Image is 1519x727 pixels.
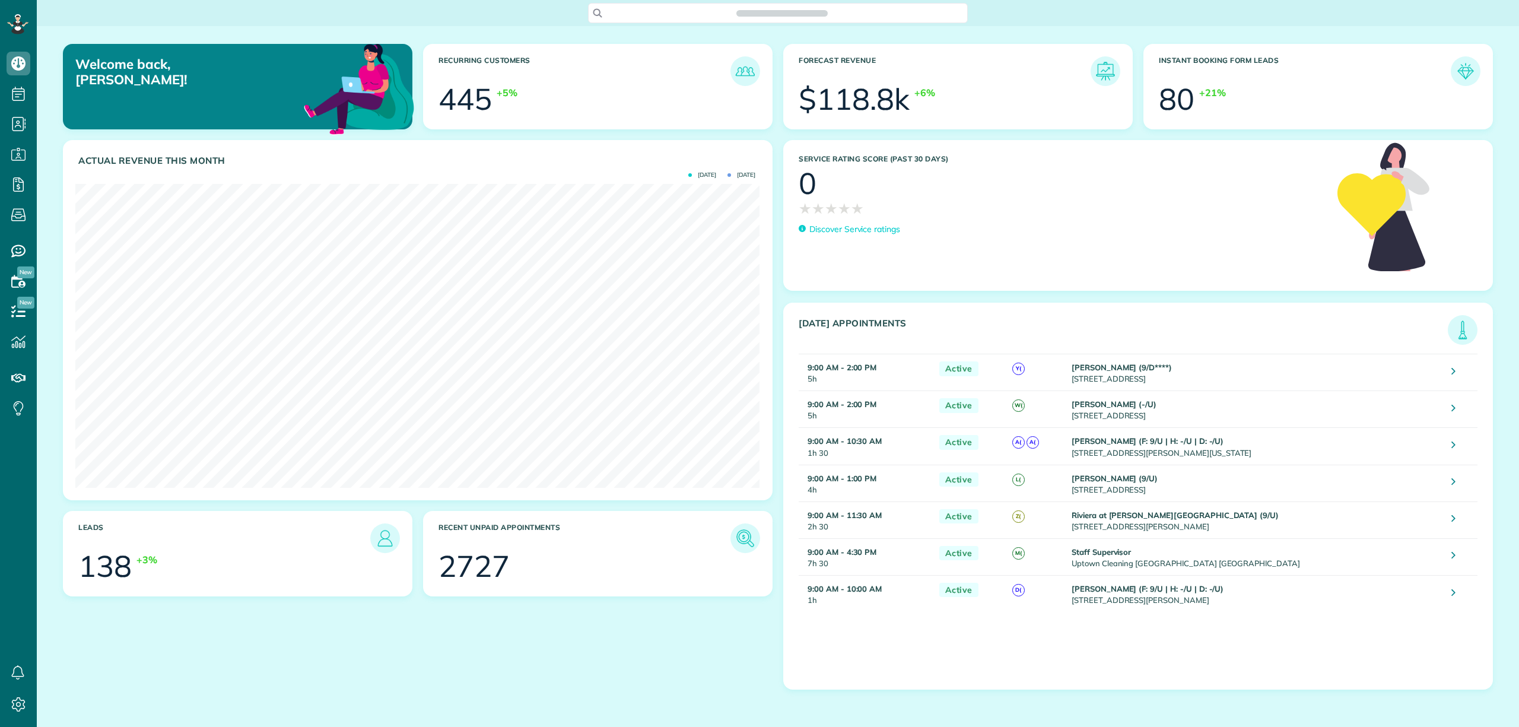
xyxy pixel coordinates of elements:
img: dashboard_welcome-42a62b7d889689a78055ac9021e634bf52bae3f8056760290aed330b23ab8690.png [301,30,417,145]
span: Y( [1012,363,1025,375]
span: [DATE] [727,172,755,178]
span: New [17,297,34,309]
span: ★ [825,198,838,219]
strong: 9:00 AM - 4:30 PM [808,547,876,557]
img: icon_forecast_revenue-8c13a41c7ed35a8dcfafea3cbb826a0462acb37728057bba2d056411b612bbbe.png [1094,59,1117,83]
strong: Riviera at [PERSON_NAME][GEOGRAPHIC_DATA] (9/U) [1072,510,1279,520]
div: +5% [497,86,517,100]
span: Active [939,472,978,487]
span: ★ [851,198,864,219]
h3: Leads [78,523,370,553]
td: 1h 30 [799,428,933,465]
div: $118.8k [799,84,910,114]
span: Active [939,509,978,524]
div: 80 [1159,84,1194,114]
strong: 9:00 AM - 2:00 PM [808,399,876,409]
div: +3% [136,553,157,567]
h3: Instant Booking Form Leads [1159,56,1451,86]
td: [STREET_ADDRESS] [1069,465,1443,501]
td: [STREET_ADDRESS] [1069,354,1443,391]
span: Active [939,361,978,376]
a: Discover Service ratings [799,223,900,236]
span: ★ [812,198,825,219]
span: [DATE] [688,172,716,178]
strong: 9:00 AM - 10:00 AM [808,584,882,593]
h3: [DATE] Appointments [799,318,1448,345]
td: [STREET_ADDRESS][PERSON_NAME][US_STATE] [1069,428,1443,465]
h3: Recurring Customers [438,56,730,86]
strong: [PERSON_NAME] (F: 9/U | H: -/U | D: -/U) [1072,584,1224,593]
strong: [PERSON_NAME] (9/U) [1072,474,1158,483]
strong: 9:00 AM - 1:00 PM [808,474,876,483]
div: 445 [438,84,492,114]
div: 138 [78,551,132,581]
td: 5h [799,354,933,391]
img: icon_unpaid_appointments-47b8ce3997adf2238b356f14209ab4cced10bd1f174958f3ca8f1d0dd7fffeee.png [733,526,757,550]
td: 1h [799,575,933,612]
p: Discover Service ratings [809,223,900,236]
td: [STREET_ADDRESS][PERSON_NAME] [1069,575,1443,612]
strong: 9:00 AM - 10:30 AM [808,436,882,446]
img: icon_form_leads-04211a6a04a5b2264e4ee56bc0799ec3eb69b7e499cbb523a139df1d13a81ae0.png [1454,59,1477,83]
h3: Actual Revenue this month [78,155,760,166]
span: ★ [838,198,851,219]
span: Active [939,435,978,450]
span: New [17,266,34,278]
td: 7h 30 [799,538,933,575]
h3: Service Rating score (past 30 days) [799,155,1326,163]
span: Active [939,546,978,561]
td: 5h [799,391,933,428]
td: [STREET_ADDRESS][PERSON_NAME] [1069,501,1443,538]
strong: Staff Supervisor [1072,547,1131,557]
div: 0 [799,169,816,198]
span: L( [1012,474,1025,486]
td: 4h [799,465,933,501]
strong: 9:00 AM - 2:00 PM [808,363,876,372]
span: M( [1012,547,1025,560]
strong: [PERSON_NAME] (9/D****) [1072,363,1172,372]
span: Z( [1012,510,1025,523]
td: 2h 30 [799,501,933,538]
h3: Forecast Revenue [799,56,1091,86]
strong: [PERSON_NAME] (F: 9/U | H: -/U | D: -/U) [1072,436,1224,446]
img: icon_todays_appointments-901f7ab196bb0bea1936b74009e4eb5ffbc2d2711fa7634e0d609ed5ef32b18b.png [1451,318,1474,342]
span: Search ZenMaid… [748,7,815,19]
strong: [PERSON_NAME] (-/U) [1072,399,1156,409]
div: +6% [914,86,935,100]
p: Welcome back, [PERSON_NAME]! [75,56,303,88]
td: Uptown Cleaning [GEOGRAPHIC_DATA] [GEOGRAPHIC_DATA] [1069,538,1443,575]
img: icon_leads-1bed01f49abd5b7fead27621c3d59655bb73ed531f8eeb49469d10e621d6b896.png [373,526,397,550]
span: Active [939,583,978,598]
span: A( [1012,436,1025,449]
td: [STREET_ADDRESS] [1069,391,1443,428]
span: A( [1027,436,1039,449]
h3: Recent unpaid appointments [438,523,730,553]
span: W( [1012,399,1025,412]
strong: 9:00 AM - 11:30 AM [808,510,882,520]
div: 2727 [438,551,510,581]
span: Active [939,398,978,413]
div: +21% [1199,86,1226,100]
span: D( [1012,584,1025,596]
span: ★ [799,198,812,219]
img: icon_recurring_customers-cf858462ba22bcd05b5a5880d41d6543d210077de5bb9ebc9590e49fd87d84ed.png [733,59,757,83]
